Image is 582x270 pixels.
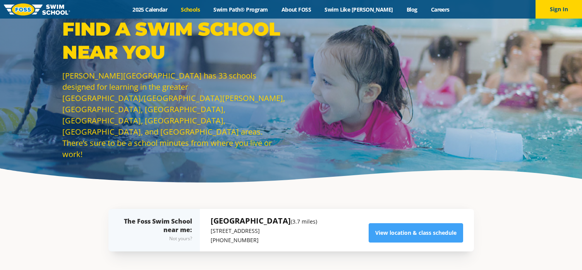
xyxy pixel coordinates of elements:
p: Find a Swim School Near You [62,17,287,64]
a: About FOSS [275,6,318,13]
a: View location & class schedule [369,223,463,243]
a: Schools [174,6,207,13]
a: Blog [400,6,424,13]
p: [STREET_ADDRESS] [211,226,317,236]
div: Not yours? [124,234,192,243]
h5: [GEOGRAPHIC_DATA] [211,215,317,226]
a: Careers [424,6,456,13]
p: [PERSON_NAME][GEOGRAPHIC_DATA] has 33 schools designed for learning in the greater [GEOGRAPHIC_DA... [62,70,287,160]
a: Swim Like [PERSON_NAME] [318,6,400,13]
small: (3.7 miles) [291,218,317,225]
p: [PHONE_NUMBER] [211,236,317,245]
div: The Foss Swim School near me: [124,217,192,243]
a: Swim Path® Program [207,6,275,13]
img: FOSS Swim School Logo [4,3,70,15]
a: 2025 Calendar [126,6,174,13]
